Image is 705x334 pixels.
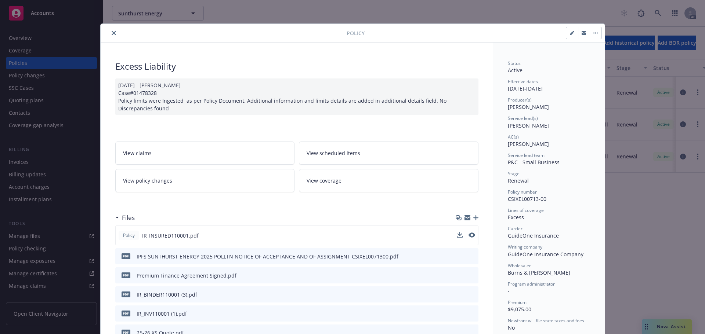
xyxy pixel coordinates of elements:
[123,149,152,157] span: View claims
[469,253,476,260] button: preview file
[457,232,463,238] button: download file
[508,281,555,287] span: Program administrator
[299,169,478,192] a: View coverage
[508,318,584,324] span: Newfront will file state taxes and fees
[508,213,590,221] div: Excess
[457,272,463,279] button: download file
[508,159,560,166] span: P&C - Small Business
[508,287,510,294] span: -
[122,272,130,278] span: pdf
[469,310,476,318] button: preview file
[508,299,527,305] span: Premium
[115,78,478,115] div: [DATE] - [PERSON_NAME] Case#01478328 Policy limits were Ingested as per Policy Document. Addition...
[469,232,475,239] button: preview file
[508,170,520,177] span: Stage
[508,207,544,213] span: Lines of coverage
[508,177,529,184] span: Renewal
[457,253,463,260] button: download file
[122,232,136,239] span: Policy
[307,177,341,184] span: View coverage
[508,103,549,110] span: [PERSON_NAME]
[508,232,559,239] span: GuideOne Insurance
[122,213,135,223] h3: Files
[137,272,236,279] div: Premium Finance Agreement Signed.pdf
[347,29,365,37] span: Policy
[508,225,523,232] span: Carrier
[457,232,463,239] button: download file
[469,232,475,238] button: preview file
[508,60,521,66] span: Status
[122,311,130,316] span: pdf
[508,115,538,121] span: Service lead(s)
[115,60,478,73] div: Excess Liability
[137,291,197,298] div: IR_BINDER110001 (3).pdf
[508,251,583,258] span: GuideOne Insurance Company
[115,142,295,165] a: View claims
[137,310,187,318] div: IR_INV110001 (1).pdf
[508,67,523,74] span: Active
[115,213,135,223] div: Files
[508,140,549,147] span: [PERSON_NAME]
[299,142,478,165] a: View scheduled items
[122,253,130,259] span: pdf
[508,134,519,140] span: AC(s)
[508,78,590,92] div: [DATE] - [DATE]
[508,306,531,313] span: $9,075.00
[457,310,463,318] button: download file
[508,269,570,276] span: Burns & [PERSON_NAME]
[508,195,546,202] span: CSIXEL00713-00
[142,232,199,239] span: IR_INSURED110001.pdf
[122,291,130,297] span: pdf
[137,253,398,260] div: IPFS SUNTHURST ENERGY 2025 POLLTN NOTICE OF ACCEPTANCE AND OF ASSIGNMENT CSIXEL0071300.pdf
[508,122,549,129] span: [PERSON_NAME]
[469,291,476,298] button: preview file
[508,152,545,158] span: Service lead team
[508,263,531,269] span: Wholesaler
[457,291,463,298] button: download file
[115,169,295,192] a: View policy changes
[508,78,538,85] span: Effective dates
[508,324,515,331] span: No
[469,272,476,279] button: preview file
[508,189,537,195] span: Policy number
[307,149,360,157] span: View scheduled items
[508,97,532,103] span: Producer(s)
[123,177,172,184] span: View policy changes
[109,29,118,37] button: close
[508,244,542,250] span: Writing company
